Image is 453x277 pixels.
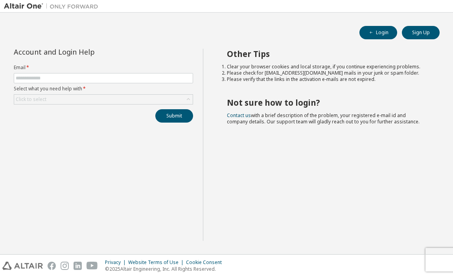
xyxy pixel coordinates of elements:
button: Sign Up [402,26,440,39]
img: facebook.svg [48,262,56,270]
li: Please check for [EMAIL_ADDRESS][DOMAIN_NAME] mails in your junk or spam folder. [227,70,426,76]
img: instagram.svg [61,262,69,270]
div: Privacy [105,259,128,266]
div: Cookie Consent [186,259,226,266]
h2: Other Tips [227,49,426,59]
p: © 2025 Altair Engineering, Inc. All Rights Reserved. [105,266,226,272]
button: Login [359,26,397,39]
label: Email [14,64,193,71]
span: with a brief description of the problem, your registered e-mail id and company details. Our suppo... [227,112,420,125]
div: Account and Login Help [14,49,157,55]
div: Click to select [14,95,193,104]
li: Clear your browser cookies and local storage, if you continue experiencing problems. [227,64,426,70]
img: Altair One [4,2,102,10]
li: Please verify that the links in the activation e-mails are not expired. [227,76,426,83]
img: linkedin.svg [74,262,82,270]
a: Contact us [227,112,251,119]
div: Website Terms of Use [128,259,186,266]
button: Submit [155,109,193,123]
div: Click to select [16,96,46,103]
h2: Not sure how to login? [227,97,426,108]
label: Select what you need help with [14,86,193,92]
img: youtube.svg [87,262,98,270]
img: altair_logo.svg [2,262,43,270]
